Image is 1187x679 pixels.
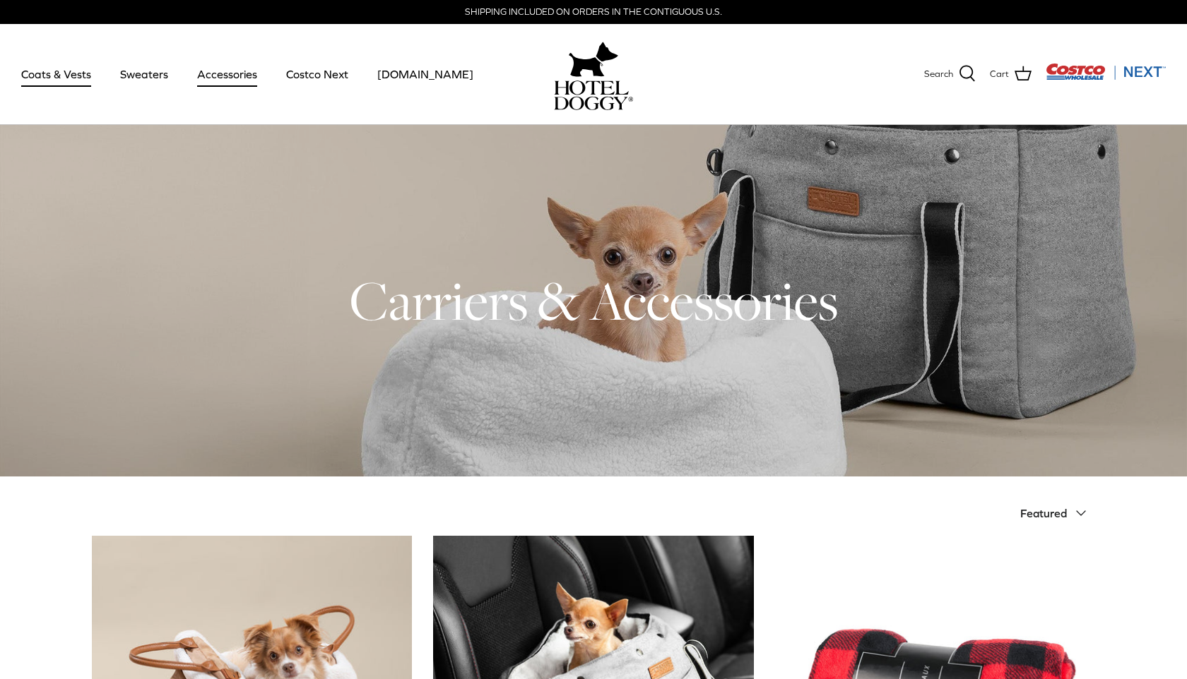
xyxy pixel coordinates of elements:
a: Visit Costco Next [1046,72,1166,83]
span: Cart [990,67,1009,82]
a: Cart [990,65,1032,83]
img: Costco Next [1046,63,1166,80]
a: Accessories [184,50,270,98]
a: [DOMAIN_NAME] [365,50,486,98]
h1: Carriers & Accessories [92,266,1095,335]
a: Sweaters [107,50,181,98]
img: hoteldoggy.com [569,38,618,80]
a: hoteldoggy.com hoteldoggycom [554,38,633,110]
button: Featured [1020,498,1095,529]
span: Search [924,67,953,82]
a: Costco Next [273,50,361,98]
a: Coats & Vests [8,50,104,98]
span: Featured [1020,507,1067,519]
img: hoteldoggycom [554,80,633,110]
a: Search [924,65,976,83]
